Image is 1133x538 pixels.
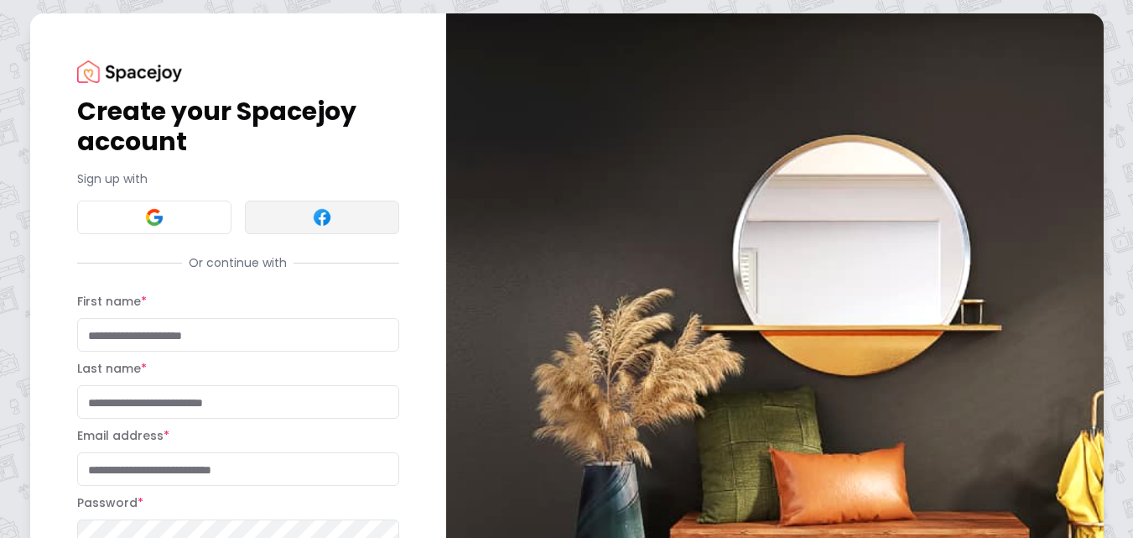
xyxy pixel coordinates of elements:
img: Google signin [144,207,164,227]
label: Last name [77,360,147,377]
h1: Create your Spacejoy account [77,97,399,157]
label: First name [77,293,147,310]
label: Password [77,494,143,511]
span: Or continue with [182,254,294,271]
img: Spacejoy Logo [77,60,182,83]
p: Sign up with [77,170,399,187]
label: Email address [77,427,169,444]
img: Facebook signin [312,207,332,227]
